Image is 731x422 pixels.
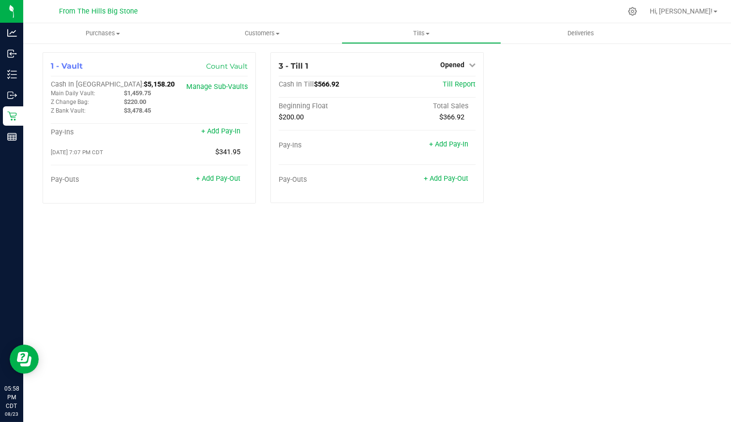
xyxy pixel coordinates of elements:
span: Hi, [PERSON_NAME]! [650,7,713,15]
inline-svg: Reports [7,132,17,142]
div: Pay-Outs [279,175,377,184]
span: Z Change Bag: [51,99,89,105]
span: $5,158.20 [144,80,175,88]
span: [DATE] 7:07 PM CDT [51,149,103,156]
span: Customers [183,29,341,38]
a: + Add Pay-Out [424,175,468,183]
div: Total Sales [377,102,476,111]
a: Count Vault [206,62,248,71]
div: Pay-Ins [279,141,377,150]
span: Opened [440,61,464,69]
span: Main Daily Vault: [51,90,95,97]
inline-svg: Inventory [7,70,17,79]
a: + Add Pay-Out [196,175,240,183]
a: Manage Sub-Vaults [186,83,248,91]
span: Tills [342,29,500,38]
span: $566.92 [314,80,339,88]
p: 08/23 [4,410,19,418]
div: Beginning Float [279,102,377,111]
inline-svg: Inbound [7,49,17,58]
inline-svg: Outbound [7,90,17,100]
span: Deliveries [554,29,607,38]
a: Customers [182,23,342,44]
span: Cash In [GEOGRAPHIC_DATA]: [51,80,144,88]
inline-svg: Retail [7,111,17,121]
div: Pay-Outs [51,175,149,184]
span: Z Bank Vault: [51,107,86,114]
span: 3 - Till 1 [279,61,308,71]
a: Tills [342,23,501,44]
a: Till Report [443,80,476,88]
span: $366.92 [439,113,464,121]
span: Purchases [23,29,182,38]
inline-svg: Analytics [7,28,17,38]
a: + Add Pay-In [201,127,240,135]
div: Pay-Ins [51,128,149,137]
span: Cash In Till [279,80,314,88]
div: Manage settings [627,7,639,16]
a: Purchases [23,23,182,44]
span: 1 - Vault [51,61,83,71]
iframe: Resource center [10,345,39,374]
p: 05:58 PM CDT [4,384,19,410]
span: From The Hills Big Stone [60,7,138,15]
span: $1,459.75 [124,89,151,97]
span: $220.00 [124,98,146,105]
span: $3,478.45 [124,107,151,114]
span: $341.95 [215,148,240,156]
a: + Add Pay-In [429,140,468,148]
a: Deliveries [501,23,660,44]
span: $200.00 [279,113,304,121]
